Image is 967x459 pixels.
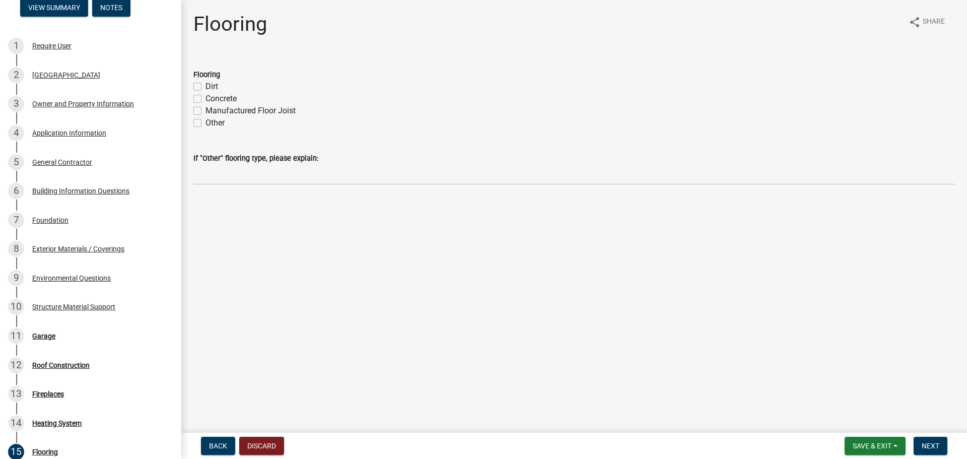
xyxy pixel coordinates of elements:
span: Save & Exit [853,442,891,450]
label: Manufactured Floor Joist [205,105,296,117]
div: Building Information Questions [32,187,129,194]
wm-modal-confirm: Summary [20,5,88,13]
div: Heating System [32,420,82,427]
div: 3 [8,96,24,112]
div: 9 [8,270,24,286]
span: Share [923,16,945,28]
div: 13 [8,386,24,402]
div: Garage [32,333,55,340]
h1: Flooring [193,12,267,36]
button: Discard [239,437,284,455]
label: Flooring [193,72,220,79]
wm-modal-confirm: Notes [92,5,130,13]
div: 5 [8,154,24,170]
i: share [909,16,921,28]
div: Environmental Questions [32,275,111,282]
div: 8 [8,241,24,257]
button: Next [914,437,947,455]
div: Structure Material Support [32,303,115,310]
div: 2 [8,67,24,83]
div: 7 [8,212,24,228]
div: General Contractor [32,159,92,166]
label: Other [205,117,225,129]
div: 14 [8,415,24,431]
div: [GEOGRAPHIC_DATA] [32,72,100,79]
div: Roof Construction [32,362,90,369]
label: If "Other" flooring type, please explain: [193,155,318,162]
div: Require User [32,42,72,49]
label: Dirt [205,81,218,93]
div: 12 [8,357,24,373]
div: Exterior Materials / Coverings [32,245,124,252]
div: 11 [8,328,24,344]
div: Application Information [32,129,106,137]
div: Flooring [32,448,58,455]
div: Fireplaces [32,390,64,398]
button: Save & Exit [845,437,906,455]
div: 1 [8,38,24,54]
div: 10 [8,299,24,315]
label: Concrete [205,93,237,105]
div: 4 [8,125,24,141]
button: Back [201,437,235,455]
div: Owner and Property Information [32,100,134,107]
span: Next [922,442,939,450]
div: 6 [8,183,24,199]
div: Foundation [32,217,68,224]
span: Back [209,442,227,450]
button: shareShare [901,12,953,32]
